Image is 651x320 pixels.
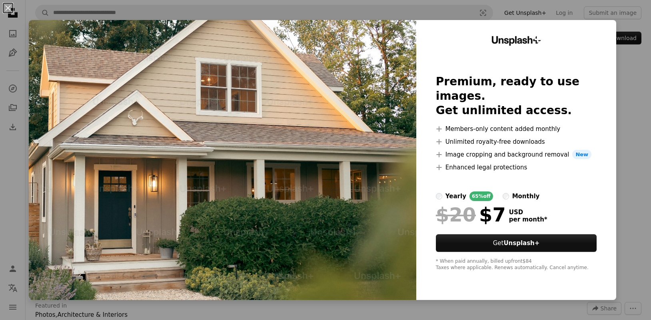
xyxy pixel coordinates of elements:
[469,191,493,201] div: 65% off
[436,137,597,147] li: Unlimited royalty-free downloads
[509,209,547,216] span: USD
[436,193,442,199] input: yearly65%off
[436,163,597,172] li: Enhanced legal protections
[436,150,597,159] li: Image cropping and background removal
[445,191,466,201] div: yearly
[503,193,509,199] input: monthly
[436,74,597,118] h2: Premium, ready to use images. Get unlimited access.
[509,216,547,223] span: per month *
[512,191,540,201] div: monthly
[503,239,539,247] strong: Unsplash+
[572,150,591,159] span: New
[436,204,476,225] span: $20
[436,258,597,271] div: * When paid annually, billed upfront $84 Taxes where applicable. Renews automatically. Cancel any...
[436,124,597,134] li: Members-only content added monthly
[436,204,506,225] div: $7
[436,234,597,252] button: GetUnsplash+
